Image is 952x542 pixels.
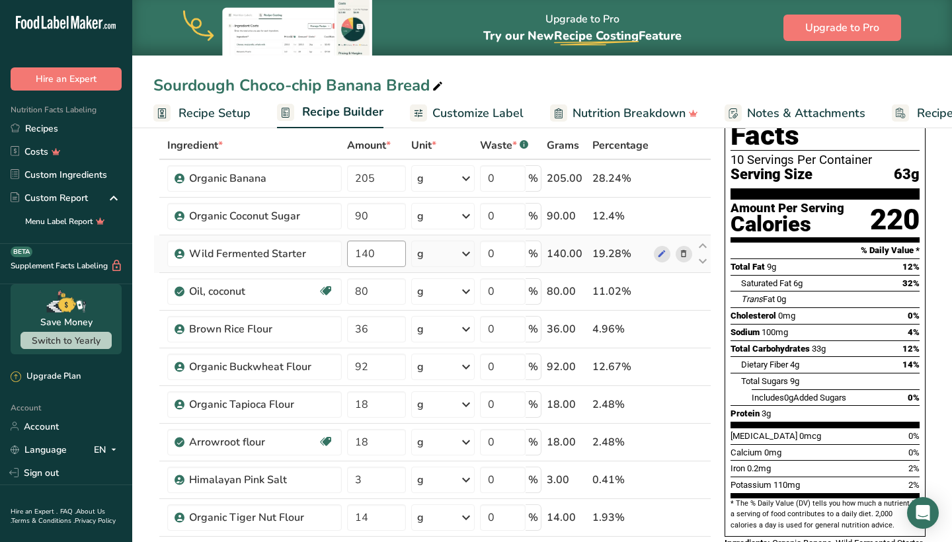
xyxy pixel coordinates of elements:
div: 3.00 [547,472,587,488]
h1: Nutrition Facts [731,90,920,151]
div: g [417,510,424,525]
div: 205.00 [547,171,587,186]
span: Ingredient [167,137,223,153]
a: Terms & Conditions . [11,516,75,525]
div: Brown Rice Flour [189,321,334,337]
span: [MEDICAL_DATA] [731,431,797,441]
span: Iron [731,463,745,473]
div: Amount Per Serving [731,202,844,215]
div: 90.00 [547,208,587,224]
span: 4% [908,327,920,337]
div: 2.48% [592,397,649,412]
span: 32% [902,278,920,288]
a: Language [11,438,67,461]
div: Organic Tiger Nut Flour [189,510,334,525]
section: % Daily Value * [731,243,920,258]
div: Custom Report [11,191,88,205]
span: Customize Label [432,104,524,122]
div: 4.96% [592,321,649,337]
span: 2% [908,463,920,473]
div: 11.02% [592,284,649,299]
div: 12.67% [592,359,649,375]
a: Recipe Setup [153,98,251,128]
span: Total Sugars [741,376,788,386]
a: Nutrition Breakdown [550,98,698,128]
div: 92.00 [547,359,587,375]
span: Dietary Fiber [741,360,788,369]
span: 9g [790,376,799,386]
a: Customize Label [410,98,524,128]
div: 12.4% [592,208,649,224]
span: 12% [902,344,920,354]
span: 3g [762,408,771,418]
div: g [417,359,424,375]
span: Recipe Costing [554,28,639,44]
span: Amount [347,137,391,153]
div: Open Intercom Messenger [907,497,939,529]
span: Includes Added Sugars [752,393,846,403]
a: Privacy Policy [75,516,116,525]
span: Cholesterol [731,311,776,321]
span: Total Fat [731,262,765,272]
div: Save Money [40,315,93,329]
span: Percentage [592,137,649,153]
div: 2.48% [592,434,649,450]
a: Hire an Expert . [11,507,58,516]
span: Saturated Fat [741,278,791,288]
div: g [417,284,424,299]
span: 6g [793,278,803,288]
span: 0% [908,393,920,403]
div: Organic Buckwheat Flour [189,359,334,375]
div: 140.00 [547,246,587,262]
div: g [417,472,424,488]
div: 19.28% [592,246,649,262]
span: Sodium [731,327,760,337]
span: 100mg [762,327,788,337]
span: Protein [731,408,760,418]
button: Hire an Expert [11,67,122,91]
a: Recipe Builder [277,97,383,129]
div: Sourdough Choco-chip Banana Bread [153,73,446,97]
span: 33g [812,344,826,354]
div: Calories [731,215,844,234]
div: 10 Servings Per Container [731,153,920,167]
span: Unit [411,137,436,153]
div: 80.00 [547,284,587,299]
div: Arrowroot flour [189,434,318,450]
div: 1.93% [592,510,649,525]
span: 12% [902,262,920,272]
div: 18.00 [547,397,587,412]
span: 2% [908,480,920,490]
span: Recipe Setup [178,104,251,122]
span: 4g [790,360,799,369]
span: 110mg [773,480,800,490]
span: 63g [894,167,920,183]
button: Upgrade to Pro [783,15,901,41]
div: g [417,434,424,450]
div: Waste [480,137,528,153]
a: FAQ . [60,507,76,516]
span: 0% [908,311,920,321]
span: Serving Size [731,167,813,183]
div: EN [94,442,122,457]
div: Organic Tapioca Flour [189,397,334,412]
div: Himalayan Pink Salt [189,472,334,488]
span: Grams [547,137,579,153]
button: Switch to Yearly [20,332,112,349]
div: Oil, coconut [189,284,318,299]
span: Try our New Feature [483,28,682,44]
div: Organic Coconut Sugar [189,208,334,224]
section: * The % Daily Value (DV) tells you how much a nutrient in a serving of food contributes to a dail... [731,498,920,531]
div: 14.00 [547,510,587,525]
div: Organic Banana [189,171,334,186]
span: 0% [908,447,920,457]
span: 0g [784,393,793,403]
span: Fat [741,294,775,304]
span: 0% [908,431,920,441]
a: Notes & Attachments [725,98,865,128]
div: Upgrade to Pro [483,1,682,56]
span: 14% [902,360,920,369]
span: Upgrade to Pro [805,20,879,36]
span: 0mg [764,447,781,457]
div: 0.41% [592,472,649,488]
